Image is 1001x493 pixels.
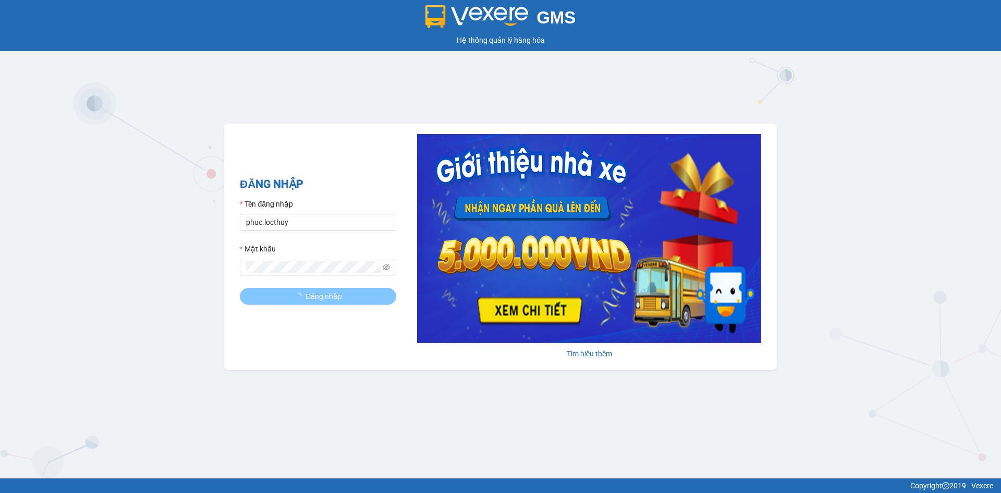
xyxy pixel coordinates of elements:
[425,5,529,28] img: logo 2
[425,16,576,24] a: GMS
[942,482,949,489] span: copyright
[240,288,396,305] button: Đăng nhập
[294,293,306,300] span: loading
[240,198,293,210] label: Tên đăng nhập
[240,176,396,193] h2: ĐĂNG NHẬP
[417,134,761,343] img: banner-0
[306,291,342,302] span: Đăng nhập
[417,348,761,359] div: Tìm hiểu thêm
[383,263,390,271] span: eye-invisible
[8,480,993,491] div: Copyright 2019 - Vexere
[240,214,396,231] input: Tên đăng nhập
[536,8,576,27] span: GMS
[240,243,276,255] label: Mật khẩu
[246,261,381,273] input: Mật khẩu
[3,34,998,46] div: Hệ thống quản lý hàng hóa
